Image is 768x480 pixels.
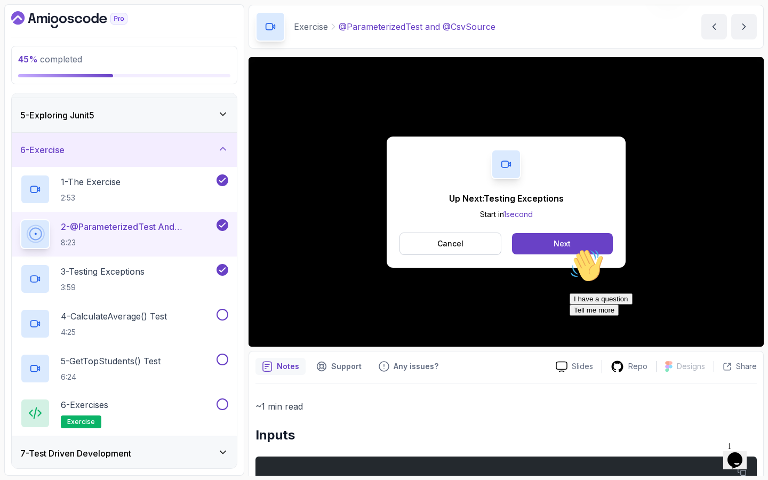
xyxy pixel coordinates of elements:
[554,238,571,249] div: Next
[20,219,228,249] button: 2-@ParameterizedTest and @CsvSource8:23
[20,143,65,156] h3: 6 - Exercise
[61,398,108,411] p: 6 - Exercises
[255,358,306,375] button: notes button
[310,358,368,375] button: Support button
[4,4,38,38] img: :wave:
[20,174,228,204] button: 1-The Exercise2:53
[512,233,613,254] button: Next
[437,238,463,249] p: Cancel
[255,399,757,414] p: ~1 min read
[731,14,757,39] button: next content
[4,60,53,71] button: Tell me more
[18,54,38,65] span: 45 %
[331,361,362,372] p: Support
[547,361,602,372] a: Slides
[4,32,106,40] span: Hi! How can we help?
[20,398,228,428] button: 6-Exercisesexercise
[61,175,121,188] p: 1 - The Exercise
[399,233,501,255] button: Cancel
[61,282,145,293] p: 3:59
[67,418,95,426] span: exercise
[565,244,757,432] iframe: chat widget
[61,310,167,323] p: 4 - calculateAverage() Test
[372,358,445,375] button: Feedback button
[61,327,167,338] p: 4:25
[277,361,299,372] p: Notes
[20,264,228,294] button: 3-Testing Exceptions3:59
[20,309,228,339] button: 4-calculateAverage() Test4:25
[61,355,161,367] p: 5 - getTopStudents() Test
[61,220,214,233] p: 2 - @ParameterizedTest and @CsvSource
[4,4,196,71] div: 👋Hi! How can we help?I have a questionTell me more
[20,354,228,383] button: 5-getTopStudents() Test6:24
[249,57,764,347] iframe: To enrich screen reader interactions, please activate Accessibility in Grammarly extension settings
[4,49,67,60] button: I have a question
[18,54,82,65] span: completed
[61,265,145,278] p: 3 - Testing Exceptions
[61,237,214,248] p: 8:23
[503,210,533,219] span: 1 second
[20,447,131,460] h3: 7 - Test Driven Development
[394,361,438,372] p: Any issues?
[61,193,121,203] p: 2:53
[339,20,495,33] p: @ParameterizedTest and @CsvSource
[255,427,757,444] h2: Inputs
[294,20,328,33] p: Exercise
[11,11,152,28] a: Dashboard
[20,109,94,122] h3: 5 - Exploring Junit5
[701,14,727,39] button: previous content
[12,98,237,132] button: 5-Exploring Junit5
[61,372,161,382] p: 6:24
[449,192,564,205] p: Up Next: Testing Exceptions
[449,209,564,220] p: Start in
[12,133,237,167] button: 6-Exercise
[12,436,237,470] button: 7-Test Driven Development
[723,437,757,469] iframe: chat widget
